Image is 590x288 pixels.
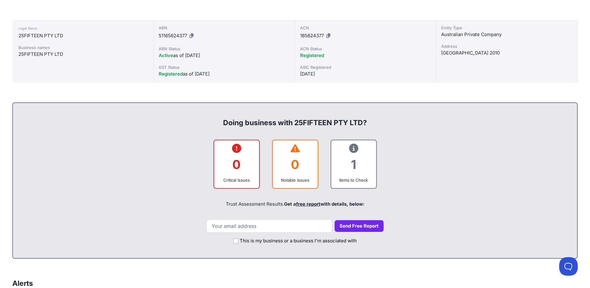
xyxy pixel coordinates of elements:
div: [GEOGRAPHIC_DATA] 2010 [441,49,572,57]
div: 0 [219,152,254,177]
div: 0 [278,152,313,177]
input: Your email address [206,220,332,232]
a: free report [296,201,320,207]
div: Australian Private Company [441,31,572,38]
div: ACN Status [300,46,431,52]
div: Legal Name [18,25,147,32]
button: Send Free Report [335,220,384,232]
div: [DATE] [300,70,431,78]
div: ASIC Registered [300,64,431,70]
span: Active [159,52,173,58]
div: Business names [18,44,147,51]
div: ACN [300,25,431,31]
span: Registered [159,71,183,77]
div: 25FIFTEEN PTY LTD [18,32,147,39]
div: Items to Check [336,177,371,183]
div: Doing business with 25FIFTEEN PTY LTD? [19,108,571,128]
div: 25FIFTEEN PTY LTD [18,51,147,58]
div: Address [441,43,572,49]
label: This is my business or a business I'm associated with [240,237,357,245]
div: Notable Issues [278,177,313,183]
span: Get a with details, below: [284,201,364,207]
span: 165624377 [300,33,324,39]
div: 1 [336,152,371,177]
div: ABN [159,25,290,31]
iframe: Toggle Customer Support [559,257,578,276]
div: as of [DATE] [159,70,290,78]
div: Critical Issues [219,177,254,183]
span: Registered [300,52,324,58]
span: 51165624377 [159,33,187,39]
div: ABN Status [159,46,290,52]
div: as of [DATE] [159,52,290,59]
div: Trust Assessment Results. [19,194,571,215]
div: Entity Type [441,25,572,31]
div: GST Status [159,64,290,70]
